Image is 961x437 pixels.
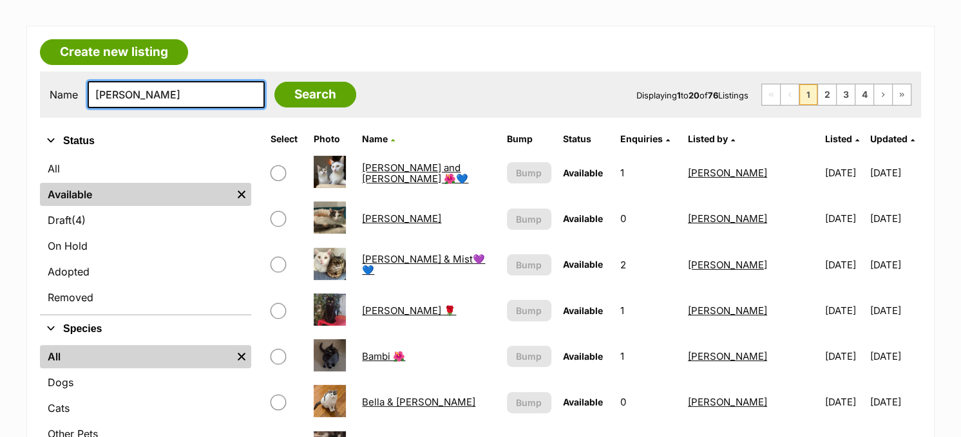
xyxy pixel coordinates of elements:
td: [DATE] [870,243,920,287]
td: [DATE] [870,151,920,195]
td: [DATE] [819,243,869,287]
strong: 76 [708,90,718,100]
td: [DATE] [819,196,869,241]
a: Enquiries [620,133,669,144]
img: Angelo & Mist💜💙 [314,248,346,280]
button: Bump [507,346,551,367]
span: Displaying to of Listings [636,90,748,100]
a: Page 2 [818,84,836,105]
td: [DATE] [819,380,869,424]
a: Name [362,133,395,144]
img: Bambi 🌺 [314,339,346,371]
span: Page 1 [799,84,817,105]
span: Available [563,213,603,224]
span: Bump [516,396,542,409]
span: Previous page [781,84,799,105]
a: Adopted [40,260,251,283]
button: Bump [507,254,551,275]
span: Bump [516,166,542,180]
span: Listed by [688,133,728,144]
a: [PERSON_NAME] [688,396,767,408]
span: (4) [71,212,86,228]
th: Select [265,129,307,149]
a: Dogs [40,371,251,394]
a: Remove filter [232,183,251,206]
a: Draft [40,209,251,232]
td: 2 [614,243,681,287]
span: Updated [870,133,908,144]
a: Listed [824,133,859,144]
a: Cats [40,396,251,420]
a: Remove filter [232,345,251,368]
span: Bump [516,349,542,363]
strong: 1 [677,90,681,100]
a: [PERSON_NAME] [688,259,767,271]
td: [DATE] [819,334,869,378]
a: [PERSON_NAME] [688,350,767,362]
a: All [40,157,251,180]
label: Name [50,89,78,100]
nav: Pagination [761,84,911,106]
button: Bump [507,209,551,230]
a: Last page [893,84,911,105]
span: Available [563,351,603,362]
span: Bump [516,258,542,272]
a: [PERSON_NAME] [688,304,767,317]
a: Create new listing [40,39,188,65]
td: 0 [614,196,681,241]
td: [DATE] [870,196,920,241]
th: Bump [502,129,557,149]
a: [PERSON_NAME] and [PERSON_NAME] 🌺💙 [362,162,468,185]
span: Name [362,133,388,144]
a: Available [40,183,232,206]
span: Available [563,259,603,270]
button: Bump [507,392,551,413]
td: [DATE] [819,151,869,195]
td: [DATE] [870,334,920,378]
span: First page [762,84,780,105]
span: Available [563,167,603,178]
span: Available [563,396,603,407]
a: Listed by [688,133,735,144]
a: All [40,345,232,368]
td: [DATE] [870,380,920,424]
a: Page 3 [837,84,855,105]
a: Page 4 [855,84,873,105]
button: Bump [507,162,551,183]
a: On Hold [40,234,251,257]
img: Bella & Kevin 💕 [314,385,346,417]
td: 1 [614,288,681,333]
img: Aiko and Emiri 🌺💙 [314,156,346,188]
button: Species [40,321,251,337]
button: Bump [507,300,551,321]
a: [PERSON_NAME] [688,167,767,179]
a: Next page [874,84,892,105]
a: Updated [870,133,915,144]
td: [DATE] [870,288,920,333]
td: 0 [614,380,681,424]
span: Available [563,305,603,316]
span: Bump [516,304,542,317]
a: [PERSON_NAME] & Mist💜💙 [362,253,485,276]
span: Listed [824,133,852,144]
th: Photo [309,129,356,149]
strong: 20 [689,90,699,100]
td: 1 [614,151,681,195]
th: Status [558,129,614,149]
td: [DATE] [819,288,869,333]
td: 1 [614,334,681,378]
a: [PERSON_NAME] [362,212,441,225]
div: Status [40,154,251,314]
a: Bambi 🌺 [362,350,405,362]
a: [PERSON_NAME] [688,212,767,225]
a: [PERSON_NAME] 🌹 [362,304,456,317]
input: Search [274,82,356,107]
button: Status [40,133,251,149]
span: translation missing: en.admin.listings.index.attributes.enquiries [620,133,662,144]
a: Bella & [PERSON_NAME] [362,396,475,408]
span: Bump [516,212,542,226]
img: Audrey Rose 🌹 [314,293,346,326]
a: Removed [40,286,251,309]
